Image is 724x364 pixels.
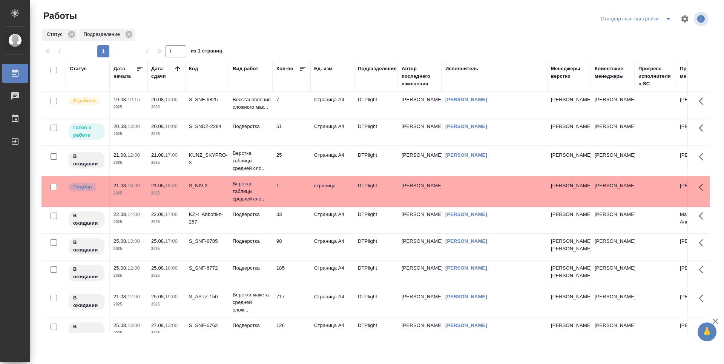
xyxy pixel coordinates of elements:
[354,234,398,260] td: DTPlight
[151,329,181,337] p: 2025
[398,178,442,205] td: [PERSON_NAME]
[676,207,720,233] td: Matveeva Anastasia
[165,183,178,188] p: 18:45
[127,97,140,102] p: 19:15
[354,261,398,287] td: DTPlight
[127,265,140,271] p: 12:00
[445,294,487,299] a: [PERSON_NAME]
[73,124,100,139] p: Готов к работе
[189,182,225,190] div: S_NIV-2
[151,245,181,253] p: 2025
[591,234,635,260] td: [PERSON_NAME]
[73,323,100,338] p: В ожидании
[445,65,479,72] div: Исполнитель
[354,318,398,344] td: DTPlight
[551,96,587,103] p: [PERSON_NAME]
[114,65,136,80] div: Дата начала
[358,65,397,72] div: Подразделение
[273,92,310,119] td: 7
[676,92,720,119] td: [PERSON_NAME]
[73,153,100,168] p: В ожидании
[698,322,716,341] button: 🙏
[151,238,165,244] p: 25.08,
[233,150,269,172] p: Верстка таблицы средней сло...
[233,123,269,130] p: Подверстка
[694,12,710,26] span: Посмотреть информацию
[84,31,123,38] p: Подразделение
[310,261,354,287] td: Страница А4
[676,178,720,205] td: [PERSON_NAME]
[189,123,225,130] div: S_SNDZ-2284
[165,238,178,244] p: 17:00
[445,152,487,158] a: [PERSON_NAME]
[233,264,269,272] p: Подверстка
[445,123,487,129] a: [PERSON_NAME]
[151,130,181,138] p: 2025
[114,103,144,111] p: 2025
[73,183,92,191] p: Подбор
[445,97,487,102] a: [PERSON_NAME]
[114,294,127,299] p: 21.08,
[676,261,720,287] td: [PERSON_NAME]
[165,294,178,299] p: 19:00
[591,119,635,145] td: [PERSON_NAME]
[638,65,672,88] div: Прогресс исполнителя в SC
[191,46,222,57] span: из 1 страниц
[310,178,354,205] td: страница
[398,207,442,233] td: [PERSON_NAME]
[114,265,127,271] p: 25.08,
[398,318,442,344] td: [PERSON_NAME]
[189,264,225,272] div: S_SNF-6772
[445,322,487,328] a: [PERSON_NAME]
[591,178,635,205] td: [PERSON_NAME]
[233,211,269,218] p: Подверстка
[591,207,635,233] td: [PERSON_NAME]
[114,152,127,158] p: 21.08,
[151,190,181,197] p: 2025
[151,159,181,167] p: 2025
[694,261,712,279] button: Здесь прячутся важные кнопки
[151,272,181,279] p: 2025
[151,294,165,299] p: 25.08,
[68,293,105,311] div: Исполнитель назначен, приступать к работе пока рано
[591,318,635,344] td: [PERSON_NAME]
[41,10,77,22] span: Работы
[233,238,269,245] p: Подверстка
[68,96,105,106] div: Исполнитель выполняет работу
[73,97,95,105] p: В работе
[680,65,716,80] div: Проектные менеджеры
[354,289,398,316] td: DTPlight
[127,152,140,158] p: 12:00
[68,322,105,339] div: Исполнитель назначен, приступать к работе пока рано
[151,301,181,308] p: 2025
[551,322,587,329] p: [PERSON_NAME]
[273,178,310,205] td: 1
[114,123,127,129] p: 20.08,
[189,96,225,103] div: S_SNF-6825
[151,183,165,188] p: 21.08,
[310,119,354,145] td: Страница А4
[354,92,398,119] td: DTPlight
[151,97,165,102] p: 20.08,
[68,182,105,192] div: Можно подбирать исполнителей
[127,238,140,244] p: 13:00
[551,293,587,301] p: [PERSON_NAME]
[42,29,78,41] div: Статус
[151,152,165,158] p: 21.08,
[310,289,354,316] td: Страница А4
[694,119,712,137] button: Здесь прячутся важные кнопки
[354,207,398,233] td: DTPlight
[273,289,310,316] td: 717
[354,148,398,174] td: DTPlight
[73,212,100,227] p: В ожидании
[70,65,87,72] div: Статус
[68,151,105,169] div: Исполнитель назначен, приступать к работе пока рано
[47,31,65,38] p: Статус
[233,180,269,203] p: Верстка таблицы средней сло...
[701,324,713,340] span: 🙏
[73,265,100,281] p: В ожидании
[273,207,310,233] td: 33
[676,234,720,260] td: [PERSON_NAME]
[310,92,354,119] td: Страница А4
[151,65,174,80] div: Дата сдачи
